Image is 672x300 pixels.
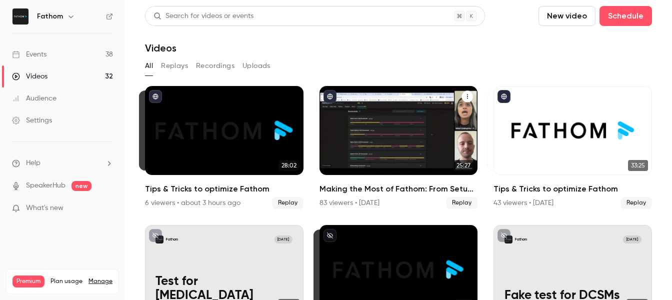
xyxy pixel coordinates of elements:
[196,58,234,74] button: Recordings
[88,277,112,285] a: Manage
[145,6,652,294] section: Videos
[37,11,63,21] h6: Fathom
[242,58,270,74] button: Uploads
[50,277,82,285] span: Plan usage
[274,235,293,243] span: [DATE]
[101,204,113,213] iframe: Noticeable Trigger
[319,183,478,195] h2: Making the Most of Fathom: From Setup to Success
[515,237,527,242] p: Fathom
[71,181,91,191] span: new
[453,160,473,171] span: 25:27
[12,8,28,24] img: Fathom
[319,86,478,209] a: 25:27Making the Most of Fathom: From Setup to Success83 viewers • [DATE]Replay
[628,160,648,171] span: 33:25
[26,158,40,168] span: Help
[599,6,652,26] button: Schedule
[26,180,65,191] a: SpeakerHub
[12,49,46,59] div: Events
[149,90,162,103] button: published
[623,235,641,243] span: [DATE]
[145,58,153,74] button: All
[493,86,652,209] li: Tips & Tricks to optimize Fathom
[26,203,63,213] span: What's new
[12,115,52,125] div: Settings
[319,86,478,209] li: Making the Most of Fathom: From Setup to Success
[538,6,595,26] button: New video
[161,58,188,74] button: Replays
[493,183,652,195] h2: Tips & Tricks to optimize Fathom
[145,42,176,54] h1: Videos
[145,86,303,209] li: Tips & Tricks to optimize Fathom
[323,229,336,242] button: unpublished
[323,90,336,103] button: published
[497,229,510,242] button: unpublished
[166,237,178,242] p: Fathom
[12,71,47,81] div: Videos
[319,198,379,208] div: 83 viewers • [DATE]
[272,197,303,209] span: Replay
[145,198,240,208] div: 6 viewers • about 3 hours ago
[12,275,44,287] span: Premium
[446,197,477,209] span: Replay
[493,198,553,208] div: 43 viewers • [DATE]
[12,158,113,168] li: help-dropdown-opener
[149,229,162,242] button: unpublished
[153,11,253,21] div: Search for videos or events
[12,93,56,103] div: Audience
[497,90,510,103] button: published
[493,86,652,209] a: 33:2533:25Tips & Tricks to optimize Fathom43 viewers • [DATE]Replay
[145,86,303,209] a: 28:0228:02Tips & Tricks to optimize Fathom6 viewers • about 3 hours agoReplay
[145,183,303,195] h2: Tips & Tricks to optimize Fathom
[620,197,652,209] span: Replay
[278,160,299,171] span: 28:02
